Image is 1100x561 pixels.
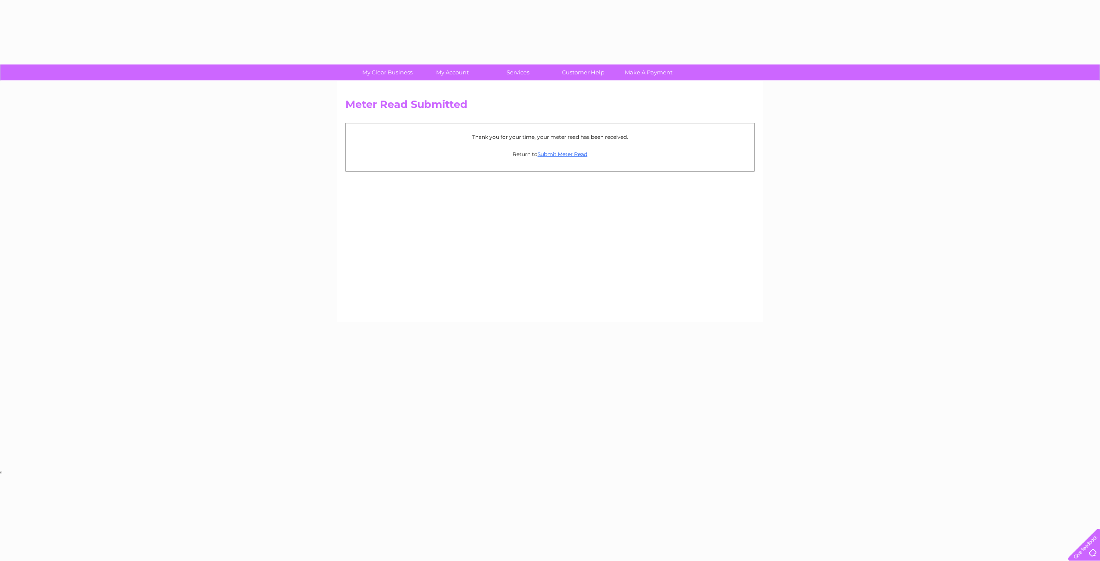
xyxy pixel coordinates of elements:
a: Services [483,64,553,80]
a: Customer Help [548,64,619,80]
a: Submit Meter Read [538,151,587,157]
a: My Account [417,64,488,80]
h2: Meter Read Submitted [345,98,755,115]
a: Make A Payment [613,64,684,80]
a: My Clear Business [352,64,423,80]
p: Return to [350,150,750,158]
p: Thank you for your time, your meter read has been received. [350,133,750,141]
